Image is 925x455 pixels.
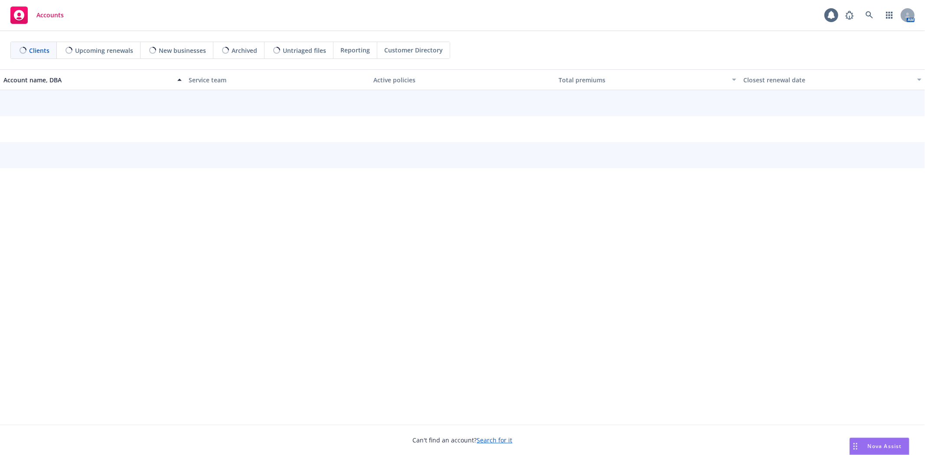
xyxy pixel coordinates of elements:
a: Accounts [7,3,67,27]
span: Reporting [340,45,370,55]
span: Nova Assist [868,442,902,450]
span: Upcoming renewals [75,46,133,55]
div: Total premiums [559,75,727,84]
button: Nova Assist [850,438,909,455]
span: Can't find an account? [413,435,513,445]
span: Untriaged files [283,46,326,55]
span: Accounts [36,12,64,19]
span: New businesses [159,46,206,55]
div: Account name, DBA [3,75,172,84]
button: Closest renewal date [740,69,925,90]
a: Report a Bug [841,6,858,24]
div: Service team [189,75,367,84]
span: Archived [232,46,257,55]
a: Search for it [477,436,513,444]
button: Service team [185,69,370,90]
span: Clients [29,46,49,55]
div: Closest renewal date [743,75,912,84]
div: Active policies [373,75,552,84]
a: Switch app [881,6,898,24]
span: Customer Directory [384,45,443,55]
button: Total premiums [555,69,740,90]
a: Search [861,6,878,24]
button: Active policies [370,69,555,90]
div: Drag to move [850,438,861,455]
